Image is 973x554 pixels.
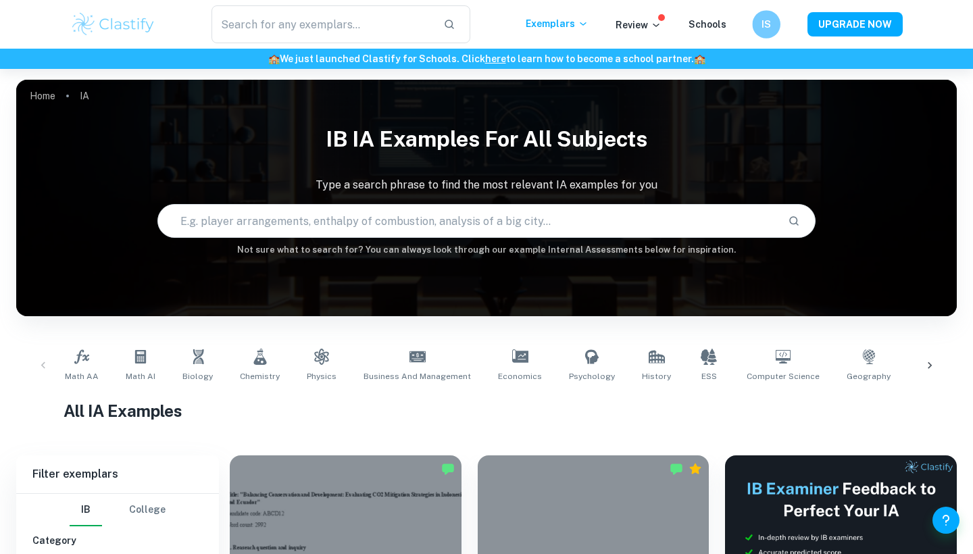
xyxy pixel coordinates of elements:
h6: We just launched Clastify for Schools. Click to learn how to become a school partner. [3,51,970,66]
img: Marked [441,462,455,476]
span: 🏫 [268,53,280,64]
h6: Filter exemplars [16,455,219,493]
h1: IB IA examples for all subjects [16,118,957,161]
span: Physics [307,370,336,382]
span: Computer Science [747,370,820,382]
img: Clastify logo [70,11,156,38]
button: College [129,494,166,526]
span: Business and Management [364,370,471,382]
h6: IS [758,17,774,32]
h6: Not sure what to search for? You can always look through our example Internal Assessments below f... [16,243,957,257]
button: IS [752,10,780,39]
button: Help and Feedback [932,507,959,534]
div: Filter type choice [70,494,166,526]
h1: All IA Examples [64,399,910,423]
p: Exemplars [526,16,589,31]
span: Psychology [569,370,615,382]
span: Math AI [126,370,155,382]
p: Type a search phrase to find the most relevant IA examples for you [16,177,957,193]
span: Biology [182,370,213,382]
button: IB [70,494,102,526]
a: Schools [689,19,726,30]
span: Economics [498,370,542,382]
p: Review [616,18,662,32]
h6: Category [32,533,203,548]
a: here [485,53,506,64]
button: UPGRADE NOW [807,12,903,36]
span: ESS [701,370,717,382]
input: Search for any exemplars... [211,5,432,43]
span: 🏫 [694,53,705,64]
a: Home [30,86,55,105]
span: Math AA [65,370,99,382]
input: E.g. player arrangements, enthalpy of combustion, analysis of a big city... [158,202,777,240]
span: Chemistry [240,370,280,382]
button: Search [782,209,805,232]
p: IA [80,89,89,103]
div: Premium [689,462,702,476]
img: Marked [670,462,683,476]
span: History [642,370,671,382]
span: Geography [847,370,891,382]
